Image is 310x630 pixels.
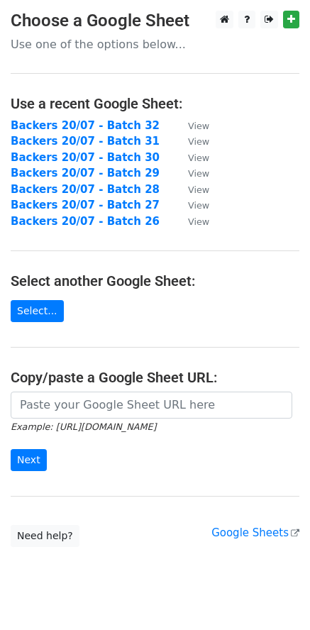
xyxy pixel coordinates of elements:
[174,183,209,196] a: View
[188,153,209,163] small: View
[11,392,292,419] input: Paste your Google Sheet URL here
[11,167,160,179] a: Backers 20/07 - Batch 29
[174,215,209,228] a: View
[11,525,79,547] a: Need help?
[188,121,209,131] small: View
[174,199,209,211] a: View
[239,562,310,630] iframe: Chat Widget
[174,151,209,164] a: View
[174,119,209,132] a: View
[11,449,47,471] input: Next
[174,167,209,179] a: View
[11,272,299,289] h4: Select another Google Sheet:
[11,37,299,52] p: Use one of the options below...
[11,135,160,148] a: Backers 20/07 - Batch 31
[174,135,209,148] a: View
[188,168,209,179] small: View
[11,421,156,432] small: Example: [URL][DOMAIN_NAME]
[11,119,160,132] a: Backers 20/07 - Batch 32
[11,95,299,112] h4: Use a recent Google Sheet:
[11,11,299,31] h3: Choose a Google Sheet
[188,216,209,227] small: View
[11,183,160,196] a: Backers 20/07 - Batch 28
[188,184,209,195] small: View
[11,151,160,164] a: Backers 20/07 - Batch 30
[11,300,64,322] a: Select...
[211,526,299,539] a: Google Sheets
[11,369,299,386] h4: Copy/paste a Google Sheet URL:
[11,199,160,211] a: Backers 20/07 - Batch 27
[188,136,209,147] small: View
[11,215,160,228] a: Backers 20/07 - Batch 26
[188,200,209,211] small: View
